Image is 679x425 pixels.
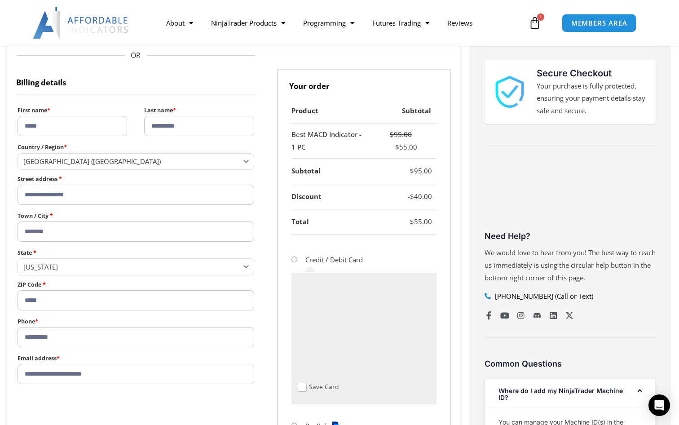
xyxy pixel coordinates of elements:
label: Save Card [309,382,339,392]
span: $ [410,217,414,226]
strong: Total [291,217,309,226]
label: Last name [144,105,254,116]
a: Reviews [438,13,481,33]
bdi: 40.00 [410,192,432,201]
img: 1000913 | Affordable Indicators – NinjaTrader [494,76,525,108]
strong: Subtotal [291,166,321,175]
span: - [408,192,410,201]
h3: Need Help? [485,231,656,241]
div: Open Intercom Messenger [648,394,670,416]
span: $ [395,142,399,151]
span: We would love to hear from you! The best way to reach us immediately is using the circular help b... [485,248,656,282]
span: $ [410,166,414,175]
div: Where do I add my NinjaTrader Machine ID? [485,379,655,409]
th: Product [291,98,371,124]
th: Subtotal [371,98,437,124]
bdi: 55.00 [410,217,432,226]
iframe: Customer reviews powered by Trustpilot [485,161,656,229]
label: Credit / Debit Card [305,255,363,264]
img: LogoAI | Affordable Indicators – NinjaTrader [33,7,129,39]
span: United States (US) [23,157,240,166]
span: MEMBERS AREA [571,20,627,27]
nav: Menu [157,13,526,33]
label: ZIP Code [18,279,254,290]
span: [PHONE_NUMBER] (Call or Text) [493,290,593,303]
h3: Your order [277,69,451,98]
span: State [18,258,254,275]
label: Phone [18,316,254,327]
a: 1 [515,10,555,36]
h3: Common Questions [485,359,656,369]
label: State [18,247,254,258]
bdi: 95.00 [410,166,432,175]
p: Your purchase is fully protected, ensuring your payment details stay safe and secure. [537,80,647,118]
span: California [23,262,240,271]
a: Programming [294,13,363,33]
a: MEMBERS AREA [562,14,637,32]
h3: Billing details [16,69,256,94]
span: Country / Region [18,153,254,170]
span: 1 [537,13,544,21]
span: $ [390,130,394,139]
h3: Secure Checkout [537,66,647,80]
a: Where do I add my NinjaTrader Machine ID? [498,387,623,401]
td: Best MACD Indicator - 1 PC [291,124,371,159]
a: Futures Trading [363,13,438,33]
label: Country / Region [18,142,254,153]
iframe: Secure payment input frame [296,277,429,380]
button: Buy with GPay [82,11,190,29]
bdi: 55.00 [395,142,417,151]
label: Email address [18,353,254,364]
bdi: 95.00 [390,130,412,139]
label: Town / City [18,210,254,221]
span: $ [410,192,414,201]
th: Discount [291,184,371,210]
label: Street address [18,173,254,185]
label: First name [18,105,127,116]
a: NinjaTrader Products [202,13,294,33]
span: OR [16,49,256,62]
